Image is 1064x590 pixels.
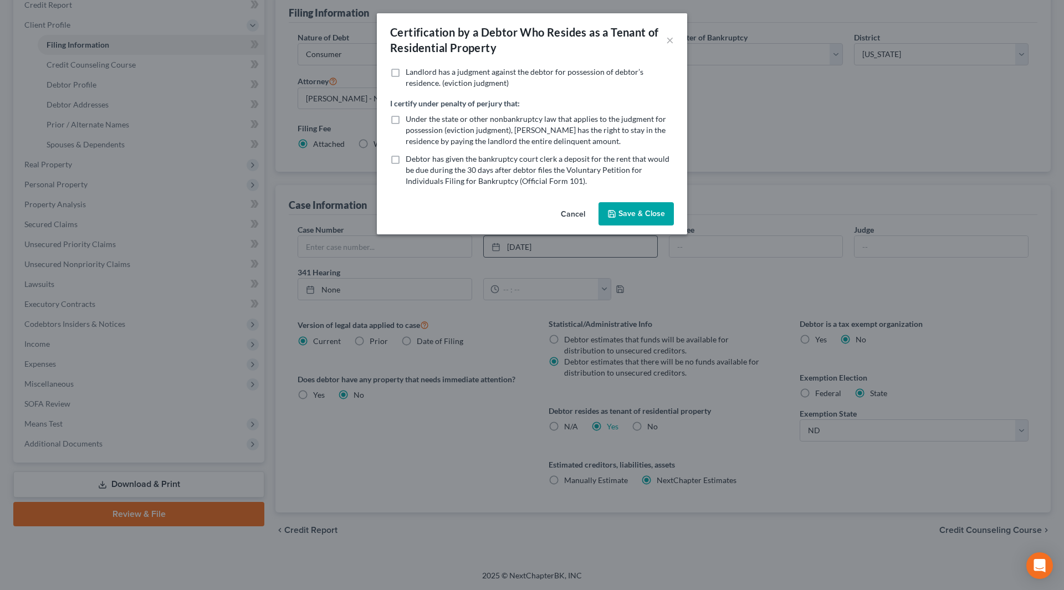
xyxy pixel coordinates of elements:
[390,24,666,55] div: Certification by a Debtor Who Resides as a Tenant of Residential Property
[406,154,669,186] span: Debtor has given the bankruptcy court clerk a deposit for the rent that would be due during the 3...
[1026,552,1053,579] div: Open Intercom Messenger
[666,33,674,47] button: ×
[390,98,520,109] label: I certify under penalty of perjury that:
[406,67,643,88] span: Landlord has a judgment against the debtor for possession of debtor’s residence. (eviction judgment)
[406,114,666,146] span: Under the state or other nonbankruptcy law that applies to the judgment for possession (eviction ...
[598,202,674,225] button: Save & Close
[552,203,594,225] button: Cancel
